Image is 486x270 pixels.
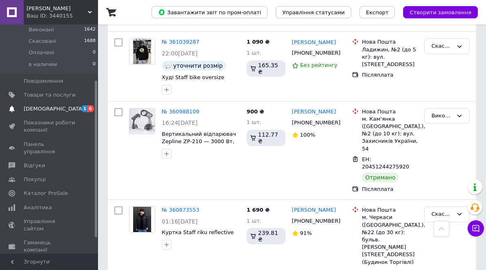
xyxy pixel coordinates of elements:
span: 1 шт. [247,218,261,224]
div: [PHONE_NUMBER] [290,216,340,226]
span: 100% [300,132,315,138]
button: Управління статусами [276,6,351,18]
a: Куртка Staff riku reflective [162,229,234,235]
div: 165.35 ₴ [247,60,285,77]
div: м. Кам'янка ([GEOGRAPHIC_DATA].), №2 (до 10 кг): вул. Захисників України, 54 [362,115,418,153]
span: 1 [81,105,88,112]
span: 0 [93,61,96,68]
div: Післяплата [362,71,418,79]
div: Ладижин, №2 (до 5 кг): вул. [STREET_ADDRESS] [362,46,418,69]
span: 1642 [84,26,96,33]
img: Фото товару [133,39,151,64]
span: в наличии [29,61,57,68]
span: 22:00[DATE] [162,50,198,57]
div: Виконано [431,112,453,120]
span: Відгуки [24,162,45,169]
span: 0 [93,49,96,56]
button: Чат з покупцем [468,220,484,237]
span: Аналітика [24,204,52,211]
span: 01:16[DATE] [162,218,198,225]
div: [PHONE_NUMBER] [290,48,340,58]
span: 91% [300,230,312,236]
img: :speech_balloon: [165,62,172,69]
span: 6 [87,105,94,112]
div: Скасовано [431,42,453,51]
a: Фото товару [129,108,155,134]
div: 112.77 ₴ [247,130,285,146]
a: № 360988109 [162,108,199,115]
span: Показники роботи компанії [24,119,76,134]
div: Отримано [362,173,399,182]
span: ЕН: 20451244275920 [362,156,409,170]
div: Післяплата [362,186,418,193]
span: Ірма Стайл [27,5,88,12]
a: Фото товару [129,38,155,64]
img: Фото товару [133,207,151,232]
a: № 361039287 [162,39,199,45]
div: Нова Пошта [362,38,418,46]
a: Фото товару [129,206,155,232]
div: Ваш ID: 3440155 [27,12,98,20]
span: Скасовані [29,38,56,45]
a: Створити замовлення [395,9,478,15]
span: 1 шт. [247,50,261,56]
span: Управління сайтом [24,218,76,232]
span: Створити замовлення [410,9,471,15]
span: Завантажити звіт по пром-оплаті [158,9,261,16]
span: Панель управління [24,141,76,155]
div: Нова Пошта [362,206,418,214]
span: Оплачені [29,49,54,56]
span: Експорт [366,9,389,15]
span: 900 ₴ [247,108,264,115]
a: [PERSON_NAME] [292,206,336,214]
span: Гаманець компанії [24,239,76,254]
a: Худі Staff bike oversize [162,74,224,80]
span: Покупці [24,176,46,183]
span: Товари та послуги [24,91,76,99]
a: № 360873553 [162,207,199,213]
span: Виконані [29,26,54,33]
div: Скасовано [431,210,453,219]
span: 1 шт. [247,119,261,125]
div: 239.81 ₴ [247,228,285,244]
span: 1688 [84,38,96,45]
span: уточнити розмір [173,62,223,69]
div: м. Черкаси ([GEOGRAPHIC_DATA].), №22 (до 30 кг): бульв. [PERSON_NAME][STREET_ADDRESS] (Будинок То... [362,214,418,266]
h1: Список замовлень [123,7,205,17]
div: Нова Пошта [362,108,418,115]
img: Фото товару [129,108,155,134]
span: Каталог ProSale [24,190,68,197]
div: [PHONE_NUMBER] [290,117,340,128]
a: [PERSON_NAME] [292,39,336,46]
span: 1 690 ₴ [247,207,270,213]
button: Експорт [359,6,395,18]
span: 16:24[DATE] [162,120,198,126]
span: Управління статусами [282,9,345,15]
span: [DEMOGRAPHIC_DATA] [24,105,84,113]
span: Повідомлення [24,77,63,85]
a: [PERSON_NAME] [292,108,336,116]
span: 1 090 ₴ [247,39,270,45]
a: Вертикальний відпарювач Zepline ZP-210 — 3000 Вт, Сіре сенсорне керування, [GEOGRAPHIC_DATA] [162,131,236,160]
span: Без рейтингу [300,62,338,68]
button: Завантажити звіт по пром-оплаті [152,6,268,18]
button: Створити замовлення [403,6,478,18]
